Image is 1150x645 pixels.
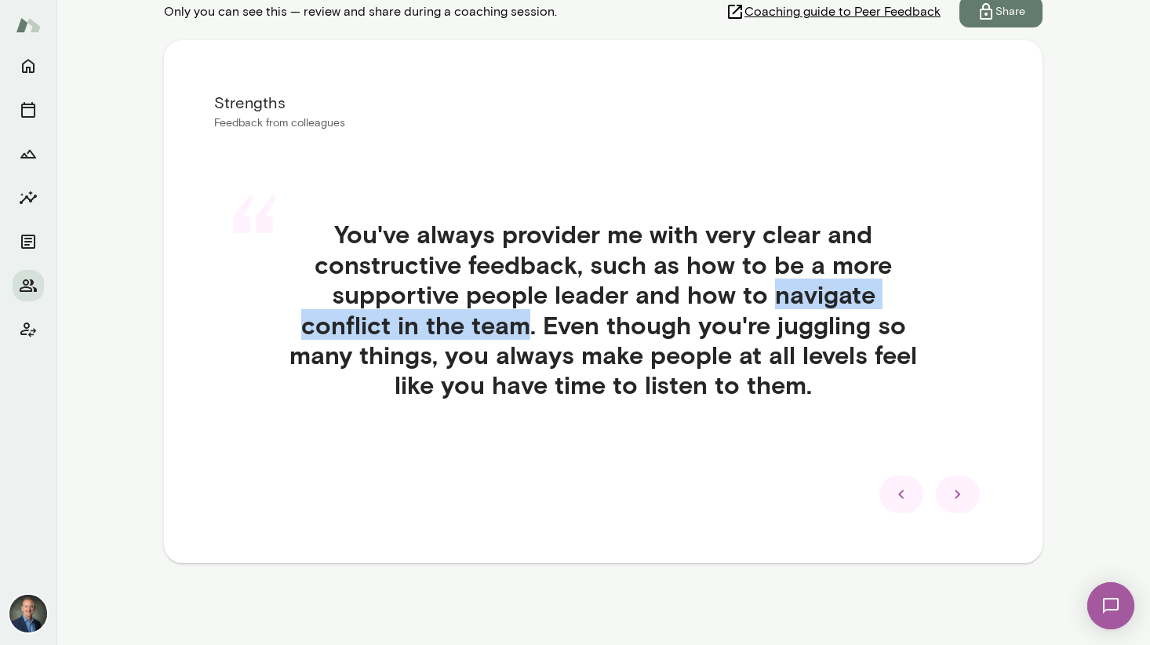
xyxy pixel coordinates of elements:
[13,270,44,301] button: Members
[995,4,1025,20] p: Share
[214,115,992,131] p: Feedback from colleagues
[164,2,557,21] span: Only you can see this — review and share during a coaching session.
[13,50,44,82] button: Home
[744,2,941,21] span: Coaching guide to Peer Feedback
[16,10,41,40] img: Mento
[13,138,44,169] button: Growth Plan
[13,182,44,213] button: Insights
[252,219,955,399] h4: You've always provider me with very clear and constructive feedback, such as how to be a more sup...
[13,94,44,126] button: Sessions
[9,595,47,632] img: Michael Alden
[227,200,282,310] div: “
[13,314,44,345] button: Client app
[13,226,44,257] button: Documents
[214,90,992,115] h6: Strengths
